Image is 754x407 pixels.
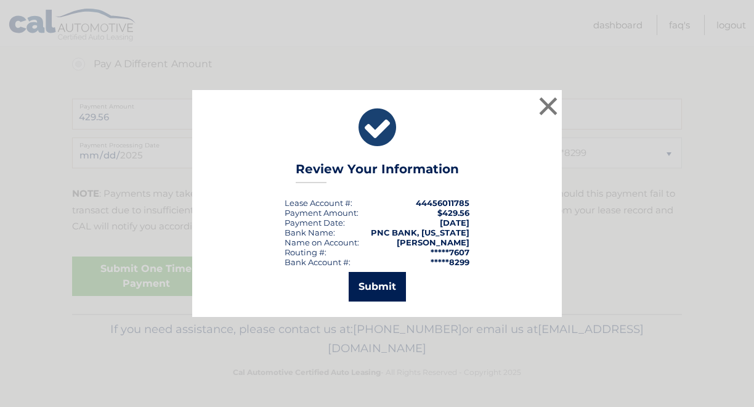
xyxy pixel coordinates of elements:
[285,218,345,228] div: :
[437,208,469,218] span: $429.56
[536,94,561,118] button: ×
[349,272,406,302] button: Submit
[296,162,459,183] h3: Review Your Information
[285,218,343,228] span: Payment Date
[285,208,359,218] div: Payment Amount:
[285,237,359,247] div: Name on Account:
[416,198,469,208] strong: 44456011785
[285,198,352,208] div: Lease Account #:
[285,257,351,267] div: Bank Account #:
[371,228,469,237] strong: PNC BANK, [US_STATE]
[440,218,469,228] span: [DATE]
[285,228,335,237] div: Bank Name:
[285,247,326,257] div: Routing #:
[397,237,469,247] strong: [PERSON_NAME]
